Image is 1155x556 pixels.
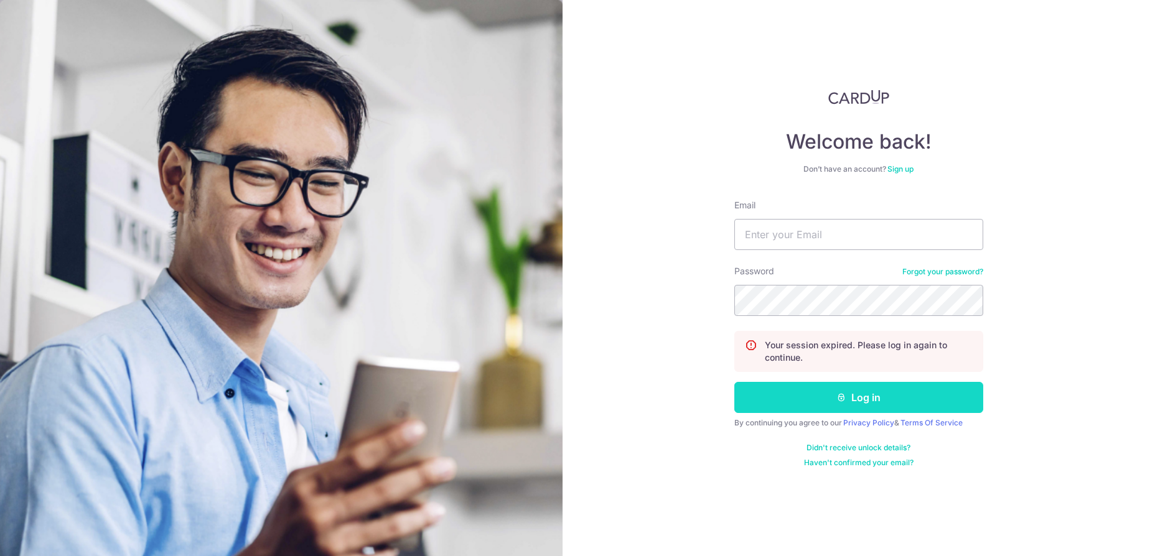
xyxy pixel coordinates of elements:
label: Password [734,265,774,277]
button: Log in [734,382,983,413]
a: Haven't confirmed your email? [804,458,914,468]
h4: Welcome back! [734,129,983,154]
label: Email [734,199,755,211]
img: CardUp Logo [828,90,889,104]
a: Privacy Policy [843,418,894,427]
a: Forgot your password? [902,267,983,277]
a: Didn't receive unlock details? [807,443,911,453]
a: Sign up [888,164,914,174]
a: Terms Of Service [900,418,963,427]
p: Your session expired. Please log in again to continue. [765,339,973,364]
div: Don’t have an account? [734,164,983,174]
input: Enter your Email [734,219,983,250]
div: By continuing you agree to our & [734,418,983,428]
